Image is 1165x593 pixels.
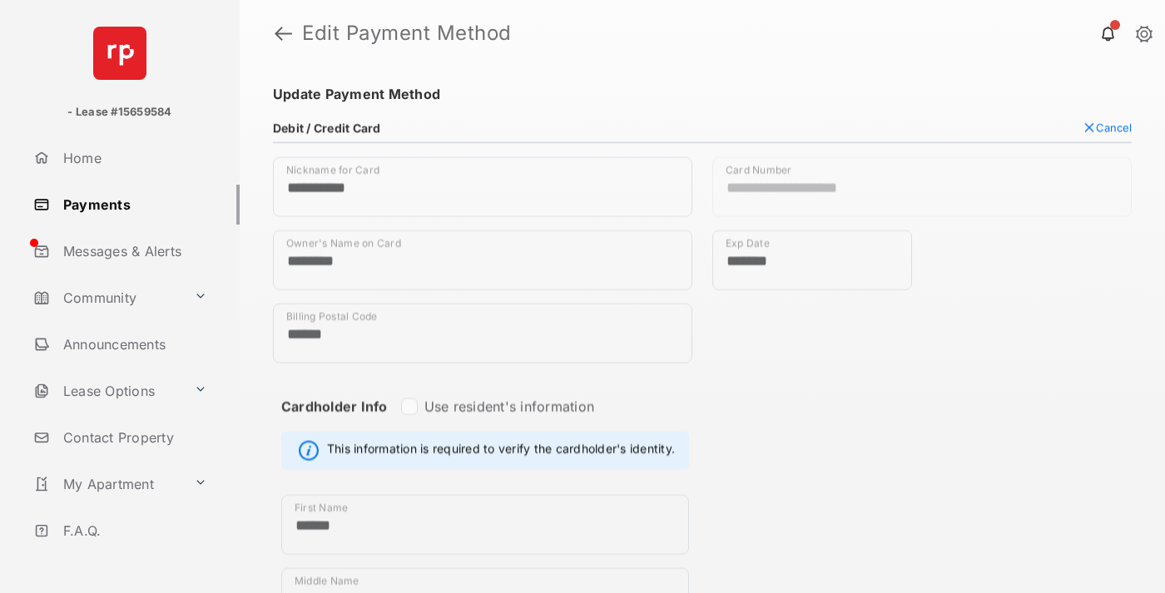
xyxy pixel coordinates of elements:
[327,440,675,460] span: This information is required to verify the cardholder's identity.
[27,511,240,551] a: F.A.Q.
[27,185,240,225] a: Payments
[93,27,146,80] img: svg+xml;base64,PHN2ZyB4bWxucz0iaHR0cDovL3d3dy53My5vcmcvMjAwMC9zdmciIHdpZHRoPSI2NCIgaGVpZ2h0PSI2NC...
[1083,121,1132,134] button: Cancel
[27,371,187,411] a: Lease Options
[273,86,1132,102] h4: Update Payment Method
[27,418,240,457] a: Contact Property
[27,464,187,504] a: My Apartment
[273,121,381,135] h4: Debit / Credit Card
[67,104,171,121] p: - Lease #15659584
[27,138,240,178] a: Home
[424,398,594,414] label: Use resident's information
[302,23,512,43] strong: Edit Payment Method
[281,398,388,444] strong: Cardholder Info
[1096,121,1132,134] span: Cancel
[27,231,240,271] a: Messages & Alerts
[27,278,187,318] a: Community
[27,324,240,364] a: Announcements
